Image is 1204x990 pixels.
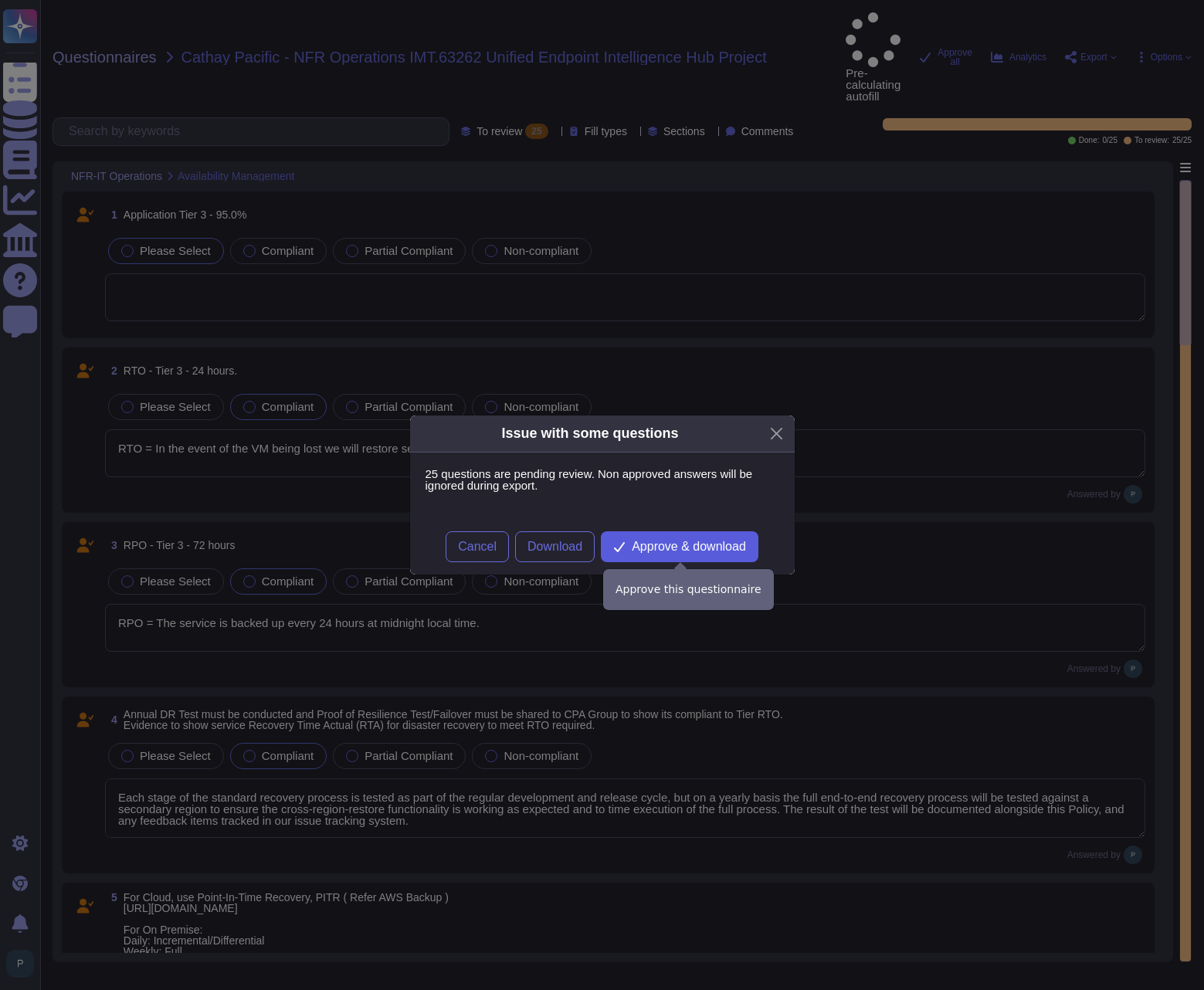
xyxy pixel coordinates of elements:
div: Issue with some questions [501,423,678,444]
div: Approve this questionnaire [603,569,774,610]
button: Download [515,531,595,562]
p: 25 questions are pending review. Non approved answers will be ignored during export. [426,468,779,491]
button: Close [765,422,789,446]
button: Cancel [446,531,509,562]
span: Download [527,541,582,553]
button: Approve & download [601,531,758,562]
span: Cancel [458,541,497,553]
span: Approve & download [632,541,746,553]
